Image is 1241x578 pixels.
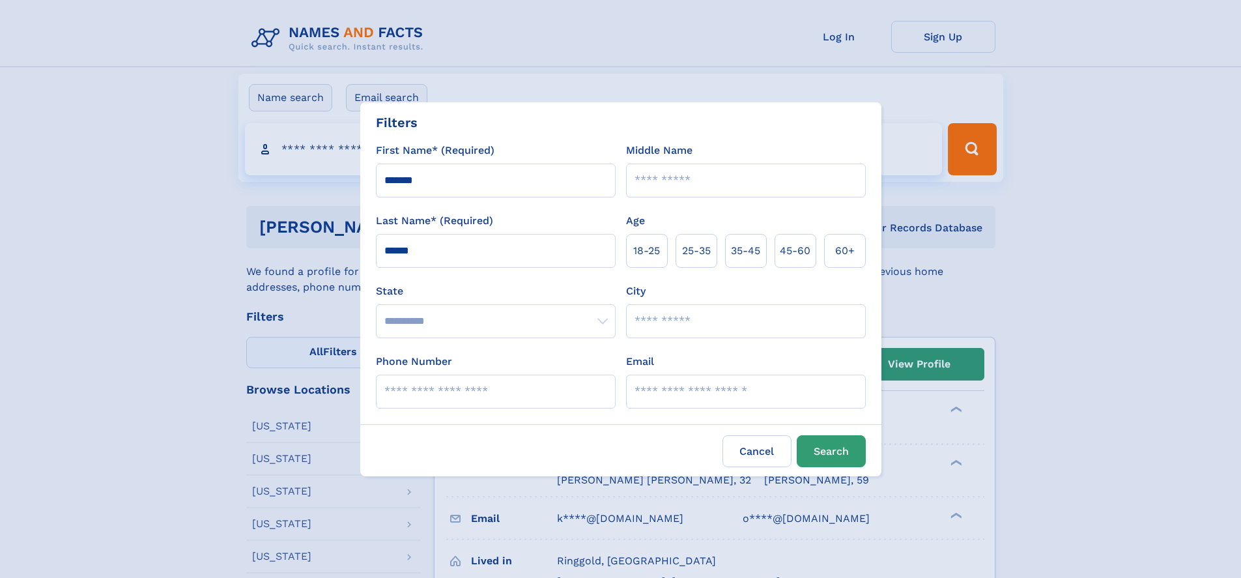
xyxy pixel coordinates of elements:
[780,243,810,259] span: 45‑60
[835,243,855,259] span: 60+
[682,243,711,259] span: 25‑35
[376,213,493,229] label: Last Name* (Required)
[376,354,452,369] label: Phone Number
[797,435,866,467] button: Search
[376,143,494,158] label: First Name* (Required)
[731,243,760,259] span: 35‑45
[633,243,660,259] span: 18‑25
[376,283,616,299] label: State
[626,143,692,158] label: Middle Name
[626,283,646,299] label: City
[626,213,645,229] label: Age
[626,354,654,369] label: Email
[376,113,418,132] div: Filters
[722,435,792,467] label: Cancel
